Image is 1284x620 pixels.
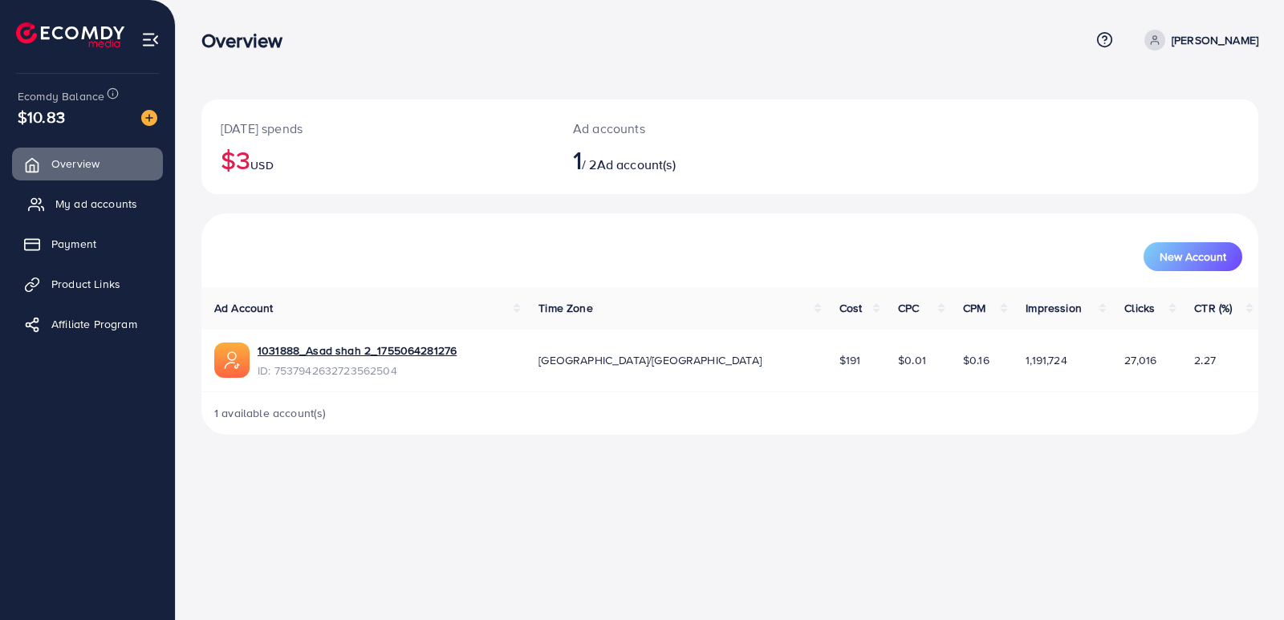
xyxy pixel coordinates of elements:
button: New Account [1144,242,1242,271]
a: Product Links [12,268,163,300]
span: $10.83 [18,105,65,128]
h2: $3 [221,144,534,175]
img: menu [141,30,160,49]
span: $191 [839,352,861,368]
a: Affiliate Program [12,308,163,340]
span: Product Links [51,276,120,292]
span: 1 [573,141,582,178]
span: Impression [1026,300,1082,316]
span: CPM [963,300,985,316]
span: 1,191,724 [1026,352,1067,368]
span: Ecomdy Balance [18,88,104,104]
span: CTR (%) [1194,300,1232,316]
img: image [141,110,157,126]
h3: Overview [201,29,295,52]
span: ID: 7537942632723562504 [258,363,457,379]
span: $0.16 [963,352,989,368]
span: Time Zone [538,300,592,316]
a: 1031888_Asad shah 2_1755064281276 [258,342,457,359]
span: USD [250,157,273,173]
p: Ad accounts [573,119,798,138]
img: ic-ads-acc.e4c84228.svg [214,342,250,378]
span: New Account [1160,251,1226,262]
span: My ad accounts [55,196,137,212]
span: 27,016 [1124,352,1156,368]
h2: / 2 [573,144,798,175]
p: [DATE] spends [221,119,534,138]
span: Payment [51,236,96,252]
a: Payment [12,228,163,260]
iframe: Chat [1216,548,1272,608]
span: Cost [839,300,863,316]
a: Overview [12,148,163,180]
span: Ad Account [214,300,274,316]
span: [GEOGRAPHIC_DATA]/[GEOGRAPHIC_DATA] [538,352,762,368]
img: logo [16,22,124,47]
a: [PERSON_NAME] [1138,30,1258,51]
span: Ad account(s) [597,156,676,173]
span: $0.01 [898,352,926,368]
span: 2.27 [1194,352,1216,368]
span: Affiliate Program [51,316,137,332]
span: Clicks [1124,300,1155,316]
p: [PERSON_NAME] [1172,30,1258,50]
span: CPC [898,300,919,316]
a: My ad accounts [12,188,163,220]
span: Overview [51,156,100,172]
span: 1 available account(s) [214,405,327,421]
